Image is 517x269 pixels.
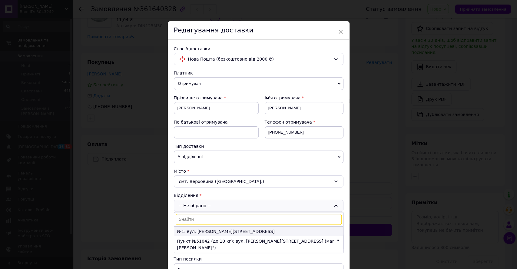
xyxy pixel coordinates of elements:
input: +380 [265,126,343,138]
div: Редагування доставки [168,21,350,40]
div: Спосіб доставки [174,46,343,52]
div: Відділення [174,192,343,198]
span: Нова Пошта (безкоштовно від 2000 ₴) [188,56,331,62]
div: Місто [174,168,343,174]
span: Платник [174,71,193,75]
span: Прізвище отримувача [174,95,223,100]
span: Тип посилки [174,257,202,261]
span: Телефон отримувача [265,120,312,125]
li: Пункт №51042 (до 10 кг): вул. [PERSON_NAME][STREET_ADDRESS] (маг. "[PERSON_NAME]") [174,236,343,253]
input: Знайти [176,214,342,225]
span: По батькові отримувача [174,120,228,125]
span: У відділенні [174,151,343,163]
div: -- Не обрано -- [174,200,343,212]
span: × [338,27,343,37]
span: Ім'я отримувача [265,95,301,100]
span: Отримувач [174,77,343,90]
li: №1: вул. [PERSON_NAME][STREET_ADDRESS] [174,227,343,236]
span: Тип доставки [174,144,204,149]
div: смт. Верховина ([GEOGRAPHIC_DATA].) [174,175,343,188]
